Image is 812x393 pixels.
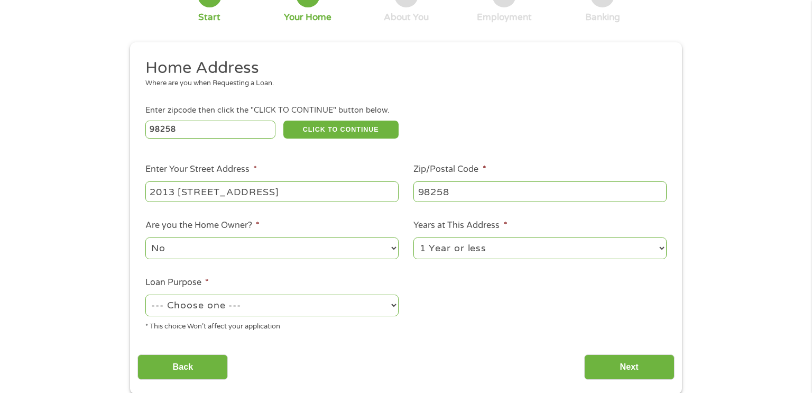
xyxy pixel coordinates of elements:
[145,78,659,89] div: Where are you when Requesting a Loan.
[585,12,620,23] div: Banking
[145,58,659,79] h2: Home Address
[477,12,532,23] div: Employment
[145,164,257,175] label: Enter Your Street Address
[584,354,675,380] input: Next
[413,164,486,175] label: Zip/Postal Code
[283,121,399,139] button: CLICK TO CONTINUE
[145,318,399,332] div: * This choice Won’t affect your application
[284,12,331,23] div: Your Home
[137,354,228,380] input: Back
[384,12,429,23] div: About You
[198,12,220,23] div: Start
[145,181,399,202] input: 1 Main Street
[145,105,667,116] div: Enter zipcode then click the "CLICK TO CONTINUE" button below.
[413,220,507,231] label: Years at This Address
[145,277,209,288] label: Loan Purpose
[145,220,260,231] label: Are you the Home Owner?
[145,121,276,139] input: Enter Zipcode (e.g 01510)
